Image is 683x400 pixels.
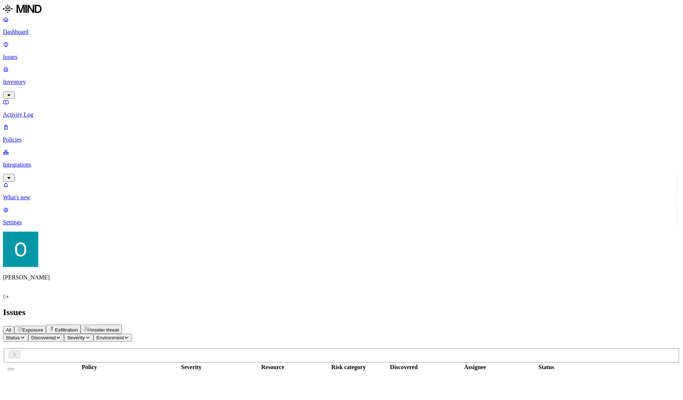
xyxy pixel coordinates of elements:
[3,219,680,226] p: Settings
[55,327,78,333] span: Exfiltration
[223,364,323,371] div: Resource
[6,335,20,340] span: Status
[22,327,43,333] span: Exposure
[517,364,576,371] div: Status
[162,364,221,371] div: Severity
[3,136,680,143] p: Policies
[3,232,38,267] img: Ofir Englard
[67,335,85,340] span: Severity
[374,364,434,371] div: Discovered
[19,364,160,371] div: Policy
[3,54,680,60] p: Issues
[90,327,119,333] span: Insider threat
[3,161,680,168] p: Integrations
[8,368,14,370] button: Select all
[3,307,680,317] h2: Issues
[3,29,680,35] p: Dashboard
[31,335,56,340] span: Discovered
[3,79,680,85] p: Inventory
[6,327,11,333] span: All
[325,364,373,371] div: Risk category
[3,194,680,201] p: What's new
[3,3,42,15] img: MIND
[96,335,124,340] span: Environment
[3,111,680,118] p: Activity Log
[435,364,515,371] div: Assignee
